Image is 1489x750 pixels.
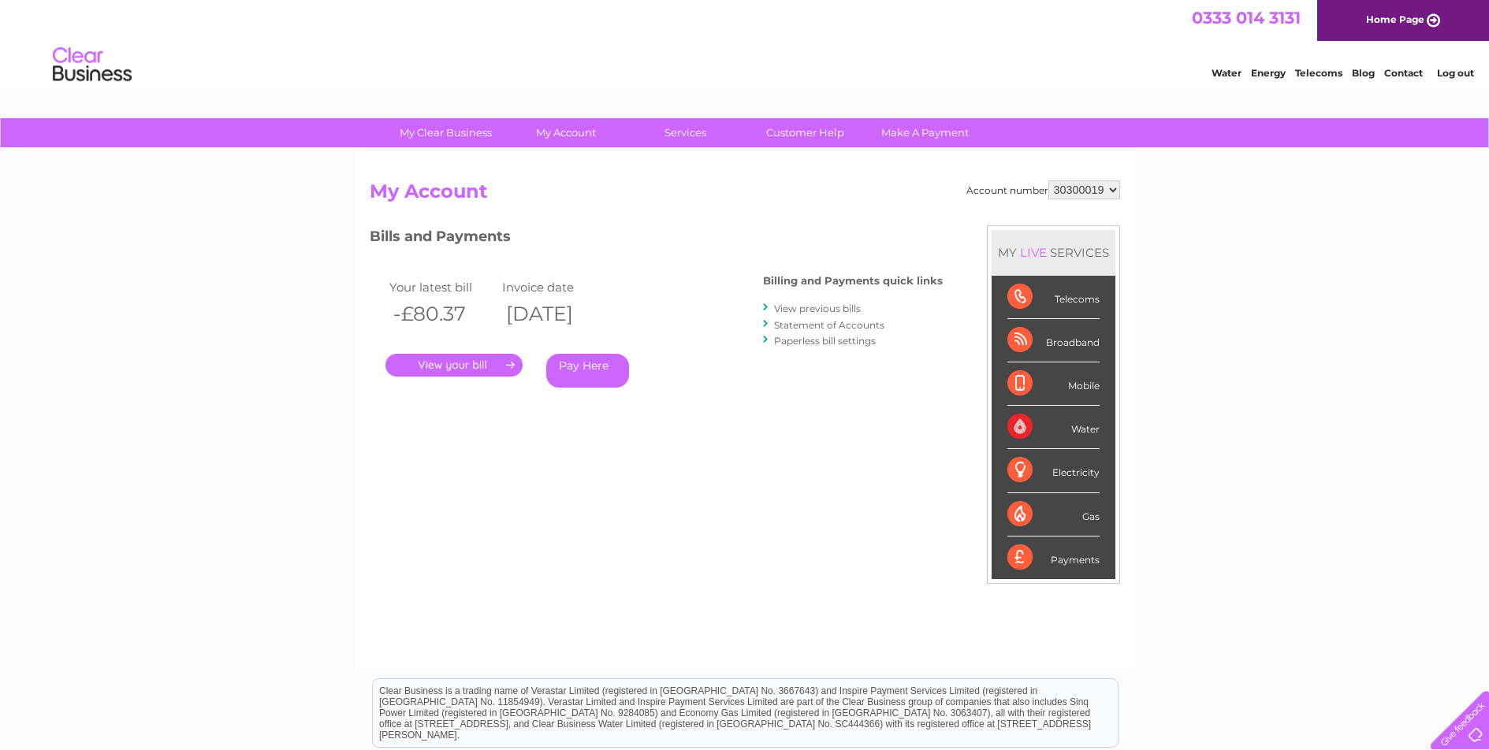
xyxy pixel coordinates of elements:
[774,303,861,314] a: View previous bills
[763,275,943,287] h4: Billing and Payments quick links
[498,298,612,330] th: [DATE]
[1437,67,1474,79] a: Log out
[381,118,511,147] a: My Clear Business
[1007,276,1100,319] div: Telecoms
[620,118,750,147] a: Services
[1295,67,1342,79] a: Telecoms
[740,118,870,147] a: Customer Help
[385,277,499,298] td: Your latest bill
[1192,8,1301,28] a: 0333 014 3131
[501,118,631,147] a: My Account
[1212,67,1241,79] a: Water
[1251,67,1286,79] a: Energy
[370,180,1120,210] h2: My Account
[1007,406,1100,449] div: Water
[860,118,990,147] a: Make A Payment
[774,319,884,331] a: Statement of Accounts
[373,9,1118,76] div: Clear Business is a trading name of Verastar Limited (registered in [GEOGRAPHIC_DATA] No. 3667643...
[546,354,629,388] a: Pay Here
[385,354,523,377] a: .
[992,230,1115,275] div: MY SERVICES
[385,298,499,330] th: -£80.37
[370,225,943,253] h3: Bills and Payments
[1007,319,1100,362] div: Broadband
[1384,67,1423,79] a: Contact
[1007,362,1100,406] div: Mobile
[1007,493,1100,537] div: Gas
[52,41,132,89] img: logo.png
[1007,449,1100,492] div: Electricity
[966,180,1120,199] div: Account number
[774,335,876,347] a: Paperless bill settings
[498,277,612,298] td: Invoice date
[1352,67,1375,79] a: Blog
[1007,537,1100,579] div: Payments
[1017,245,1050,260] div: LIVE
